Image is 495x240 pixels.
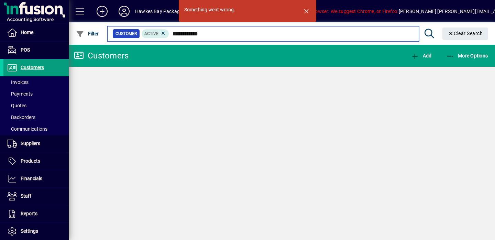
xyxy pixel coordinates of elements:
span: Quotes [7,103,26,108]
span: Settings [21,228,38,234]
mat-chip: Activation Status: Active [142,29,169,38]
span: Invoices [7,79,29,85]
a: Staff [3,188,69,205]
a: Payments [3,88,69,100]
span: Filter [76,31,99,36]
button: Profile [113,5,135,18]
button: Clear [442,28,488,40]
span: Customers [21,65,44,70]
span: Add [411,53,431,58]
a: Communications [3,123,69,135]
button: Add [409,50,433,62]
a: Financials [3,170,69,187]
span: Active [144,31,158,36]
a: Quotes [3,100,69,111]
span: POS [21,47,30,53]
div: Customers [74,50,129,61]
button: Add [91,5,113,18]
a: POS [3,42,69,59]
a: Reports [3,205,69,222]
span: Products [21,158,40,164]
span: Home [21,30,33,35]
span: More Options [446,53,488,58]
a: Suppliers [3,135,69,152]
span: Suppliers [21,141,40,146]
a: Home [3,24,69,41]
span: Financials [21,176,42,181]
span: Communications [7,126,47,132]
span: Staff [21,193,31,199]
span: Customer [115,30,137,37]
div: Hawkes Bay Packaging and Cleaning Solutions [135,6,238,17]
a: Settings [3,223,69,240]
a: Invoices [3,76,69,88]
span: Payments [7,91,33,97]
a: Backorders [3,111,69,123]
span: Clear Search [448,31,483,36]
span: Backorders [7,114,35,120]
button: Filter [74,28,101,40]
span: You are using an unsupported browser. We suggest Chrome, or Firefox. [238,9,399,14]
span: Reports [21,211,37,216]
button: More Options [444,50,490,62]
a: Products [3,153,69,170]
